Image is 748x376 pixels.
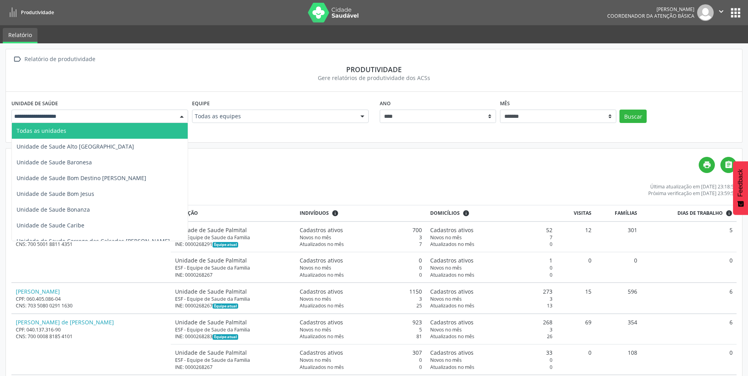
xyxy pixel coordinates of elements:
div: INE: 0000268291 [175,241,291,248]
div: CPF: 040.137.316-90 [16,326,167,333]
div: 33 [430,348,552,357]
span: Dias de trabalho [677,210,723,217]
span: Esta é a equipe atual deste Agente [213,334,238,340]
div: 0 [430,264,552,271]
a: [PERSON_NAME] [16,288,60,295]
td: 69 [556,314,595,344]
i:  [724,160,733,169]
div: 81 [300,333,422,340]
label: Ano [380,97,391,110]
div: CNS: 700 0008 8185 4101 [16,333,167,340]
div: Unidade de Saude Palmital [175,348,291,357]
span: Novos no mês [430,264,462,271]
a: [PERSON_NAME] de [PERSON_NAME] [16,318,114,326]
span: Atualizados no mês [430,302,474,309]
span: Todas as unidades [17,127,66,134]
span: Novos no mês [430,326,462,333]
span: Todas as equipes [195,112,353,120]
span: Domicílios [430,210,460,217]
span: Feedback [737,169,744,197]
img: img [697,4,714,21]
div: 273 [430,287,552,296]
span: Esta é a equipe atual deste Agente [213,303,238,309]
button: apps [729,6,742,20]
div: 5 [300,326,422,333]
div: 3 [430,326,552,333]
span: Cadastros ativos [300,318,343,326]
span: Cadastros ativos [300,348,343,357]
td: 0 [642,344,737,375]
a: Relatório [3,28,37,43]
div: Relatório de produtividade [23,54,97,65]
div: 0 [300,264,422,271]
div: 0 [300,357,422,363]
div: 3 [430,296,552,302]
div: [PERSON_NAME] [607,6,694,13]
span: Atualizados no mês [430,333,474,340]
a:  Relatório de produtividade [11,54,97,65]
div: Unidade de Saude Palmital [175,318,291,326]
a: Produtividade [6,6,54,19]
span: Cadastros ativos [300,287,343,296]
span: Unidade de Saude Bom Jesus [17,190,94,197]
td: 596 [595,283,642,313]
div: 1150 [300,287,422,296]
h4: Relatório de produtividade [11,157,699,167]
td: 5 [642,222,737,252]
th: Famílias [595,205,642,222]
div: ESF - Equipe de Saude da Familia [175,326,291,333]
span: Novos no mês [300,234,331,241]
div: 3 [300,296,422,302]
div: Gere relatórios de produtividade dos ACSs [11,74,737,82]
button: Feedback - Mostrar pesquisa [733,161,748,215]
div: INE: 0000268267 [175,272,291,278]
div: 700 [300,226,422,234]
div: CNS: 700 5001 8811 4351 [16,241,167,248]
span: Novos no mês [300,326,331,333]
th: Visitas [556,205,595,222]
span: Atualizados no mês [430,241,474,248]
span: Unidade de Saude Alto [GEOGRAPHIC_DATA] [17,143,134,150]
td: 6 [642,314,737,344]
div: Produtividade [11,65,737,74]
span: Produtividade [21,9,54,16]
span: Atualizados no mês [300,241,344,248]
a:  [720,157,737,173]
td: 12 [556,222,595,252]
i:  [11,54,23,65]
div: ESF - Equipe de Saude da Familia [175,264,291,271]
span: Cadastros ativos [430,256,474,264]
div: 0 [430,272,552,278]
div: 0 [430,364,552,370]
td: 301 [595,222,642,252]
label: Equipe [192,97,210,110]
div: 0 [430,241,552,248]
span: Atualizados no mês [300,333,344,340]
div: Somente agentes ativos no mês selecionado são listados [11,169,699,178]
div: Unidade de Saude Palmital [175,226,291,234]
span: Cadastros ativos [430,318,474,326]
span: Unidade de Saude Corrego das Calcadas [PERSON_NAME] [17,237,170,245]
td: 0 [556,252,595,283]
td: 354 [595,314,642,344]
td: 6 [642,283,737,313]
span: Atualizados no mês [300,272,344,278]
div: CNS: 703 5080 0291 1630 [16,302,167,309]
div: 7 [430,234,552,241]
div: ESF - Equipe de Saude da Familia [175,234,291,241]
span: Cadastros ativos [430,226,474,234]
div: Unidade de Saude Palmital [175,287,291,296]
span: Indivíduos [300,210,329,217]
div: CPF: 060.405.086-04 [16,296,167,302]
i: Dias em que o(a) ACS fez pelo menos uma visita, ou ficha de cadastro individual ou cadastro domic... [726,210,733,217]
span: Novos no mês [300,296,331,302]
div: 0 [300,272,422,278]
div: 3 [300,234,422,241]
span: Atualizados no mês [300,302,344,309]
span: Atualizados no mês [430,364,474,370]
div: INE: 0000268267 [175,302,291,309]
div: 13 [430,302,552,309]
div: INE: 0000268283 [175,333,291,340]
div: Próxima verificação em [DATE] 23:59:59 [648,190,737,197]
span: Novos no mês [300,264,331,271]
